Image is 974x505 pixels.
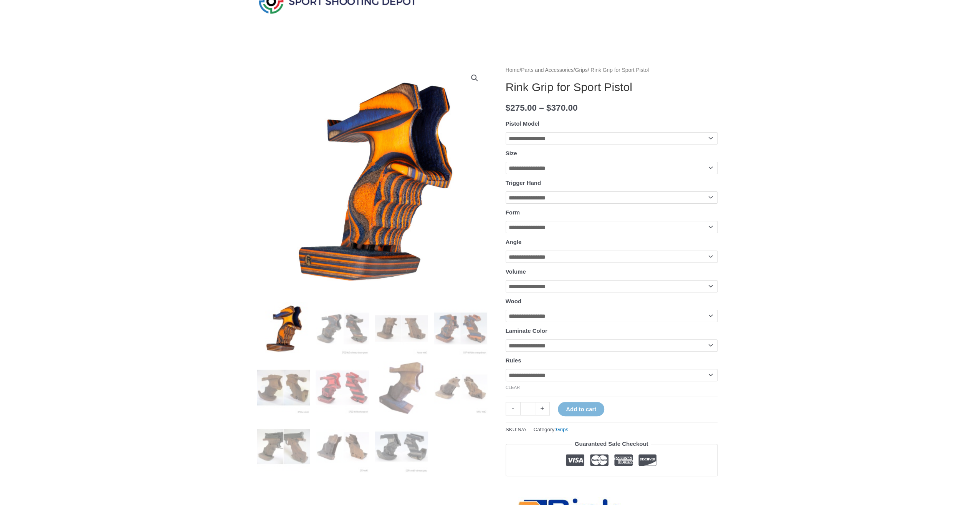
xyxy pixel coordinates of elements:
img: Rink Grip for Sport Pistol - Image 11 [375,420,428,473]
img: Rink Grip for Sport Pistol - Image 6 [316,361,369,414]
label: Rules [506,357,521,364]
input: Product quantity [520,402,535,415]
label: Angle [506,239,522,245]
label: Laminate Color [506,327,547,334]
label: Size [506,150,517,156]
a: Home [506,67,520,73]
span: SKU: [506,425,526,434]
span: $ [546,103,551,113]
a: + [535,402,550,415]
img: Rink Grip for Sport Pistol - Image 3 [375,302,428,355]
img: Rink Grip for Sport Pistol - Image 9 [257,420,310,473]
button: Add to cart [558,402,604,416]
a: Parts and Accessories [521,67,574,73]
label: Wood [506,298,521,304]
img: Rink Grip for Sport Pistol - Image 10 [316,420,369,473]
a: Clear options [506,385,520,390]
a: View full-screen image gallery [468,71,481,85]
span: $ [506,103,511,113]
span: Category: [533,425,568,434]
legend: Guaranteed Safe Checkout [572,439,652,449]
h1: Rink Grip for Sport Pistol [506,80,718,94]
label: Volume [506,268,526,275]
img: Rink Grip for Sport Pistol - Image 2 [316,302,369,355]
a: Grips [575,67,588,73]
img: Rink Grip for Sport Pistol - Image 4 [434,302,487,355]
span: – [539,103,544,113]
img: Rink Sport Pistol Grip [434,361,487,414]
iframe: Customer reviews powered by Trustpilot [506,482,718,491]
img: Rink Grip for Sport Pistol - Image 5 [257,361,310,414]
nav: Breadcrumb [506,65,718,75]
bdi: 370.00 [546,103,577,113]
a: Grips [556,427,568,432]
label: Form [506,209,520,216]
bdi: 275.00 [506,103,537,113]
img: Rink Grip for Sport Pistol [257,302,310,355]
img: Rink Grip for Sport Pistol - Image 7 [375,361,428,414]
label: Trigger Hand [506,179,541,186]
span: N/A [518,427,526,432]
label: Pistol Model [506,120,539,127]
a: - [506,402,520,415]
